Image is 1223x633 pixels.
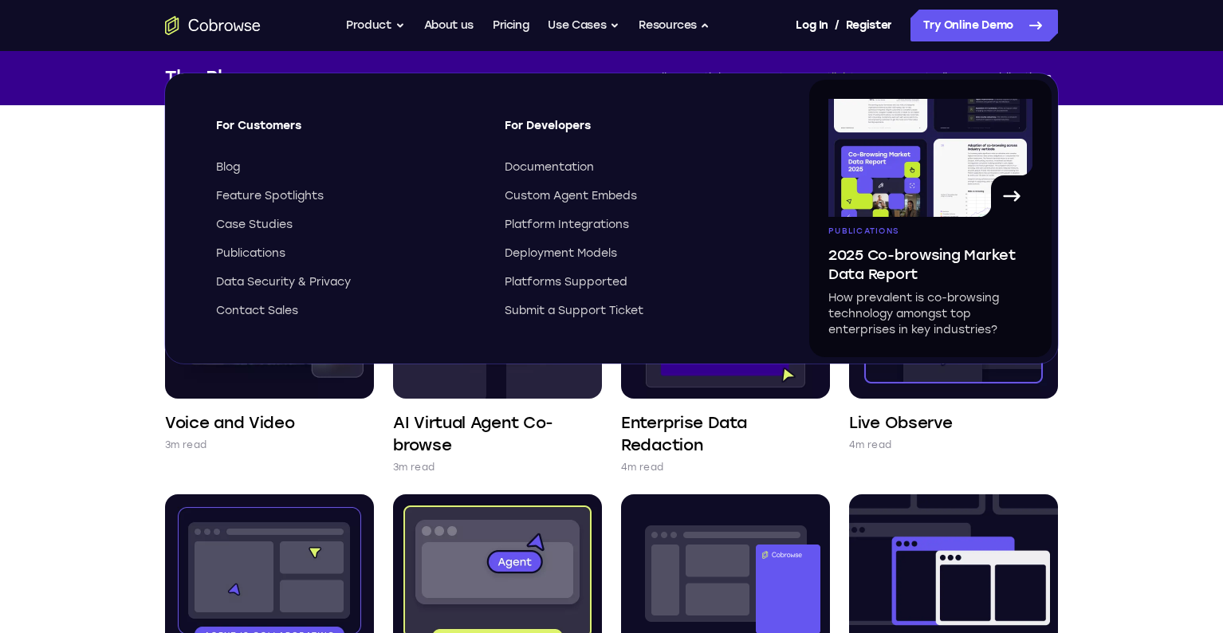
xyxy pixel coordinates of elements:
[505,246,765,261] a: Deployment Models
[165,16,261,35] a: Go to the home page
[216,274,476,290] a: Data Security & Privacy
[796,10,828,41] a: Log In
[828,246,1032,284] span: 2025 Co-browsing Market Data Report
[216,159,240,175] span: Blog
[505,303,643,319] span: Submit a Support Ticket
[685,65,739,92] a: Articles
[393,459,435,475] p: 3m read
[621,411,830,456] h4: Enterprise Data Redaction
[216,246,476,261] a: Publications
[216,303,298,319] span: Contact Sales
[828,290,1032,338] p: How prevalent is co-browsing technology amongst top enterprises in key industries?
[849,411,952,434] h4: Live Observe
[505,303,765,319] a: Submit a Support Ticket
[621,459,663,475] p: 4m read
[849,437,891,453] p: 4m read
[216,303,476,319] a: Contact Sales
[505,188,765,204] a: Custom Agent Embeds
[216,217,476,233] a: Case Studies
[505,159,765,175] a: Documentation
[505,274,765,290] a: Platforms Supported
[828,99,1032,217] img: A page from the browsing market ebook
[216,188,476,204] a: Feature Spotlights
[828,226,899,236] span: Publications
[979,65,1058,92] a: Publications
[165,411,295,434] h4: Voice and Video
[505,274,627,290] span: Platforms Supported
[505,159,594,175] span: Documentation
[424,10,474,41] a: About us
[505,188,637,204] span: Custom Agent Embeds
[548,10,619,41] button: Use Cases
[753,65,868,92] a: Feature Spotlights
[648,65,673,92] a: All
[505,217,765,233] a: Platform Integrations
[393,411,602,456] h4: AI Virtual Agent Co-browse
[165,437,206,453] p: 3m read
[216,274,351,290] span: Data Security & Privacy
[493,10,529,41] a: Pricing
[165,64,247,92] h1: The Blog
[835,16,840,35] span: /
[505,118,765,147] span: For Developers
[216,118,476,147] span: For Customers
[846,10,892,41] a: Register
[216,246,285,261] span: Publications
[346,10,405,41] button: Product
[910,10,1058,41] a: Try Online Demo
[639,10,710,41] button: Resources
[216,188,324,204] span: Feature Spotlights
[216,159,476,175] a: Blog
[216,217,293,233] span: Case Studies
[505,217,629,233] span: Platform Integrations
[505,246,617,261] span: Deployment Models
[880,65,966,92] a: Case Studies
